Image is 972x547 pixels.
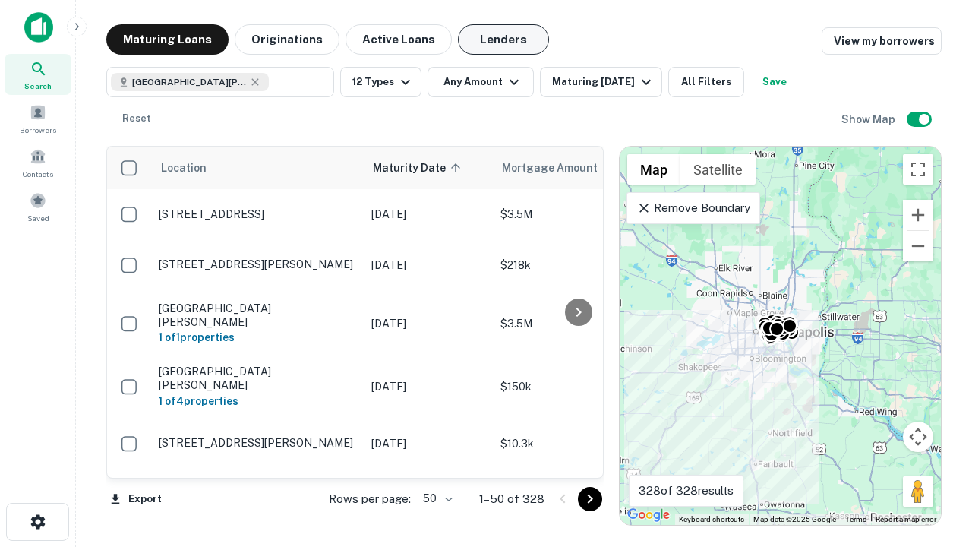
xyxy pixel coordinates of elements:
th: Mortgage Amount [493,147,660,189]
button: Show street map [627,154,680,185]
span: Maturity Date [373,159,465,177]
button: Reset [112,103,161,134]
div: Maturing [DATE] [552,73,655,91]
iframe: Chat Widget [896,425,972,498]
span: Saved [27,212,49,224]
img: capitalize-icon.png [24,12,53,43]
span: Contacts [23,168,53,180]
p: $218k [500,257,652,273]
a: Terms (opens in new tab) [845,515,866,523]
button: Originations [235,24,339,55]
a: View my borrowers [822,27,942,55]
button: All Filters [668,67,744,97]
span: Mortgage Amount [502,159,617,177]
button: Show satellite imagery [680,154,756,185]
h6: 1 of 1 properties [159,329,356,346]
a: Open this area in Google Maps (opens a new window) [623,505,674,525]
button: Any Amount [428,67,534,97]
a: Report a map error [876,515,936,523]
button: Zoom out [903,231,933,261]
th: Maturity Date [364,147,493,189]
span: Borrowers [20,124,56,136]
p: Rows per page: [329,490,411,508]
button: Toggle fullscreen view [903,154,933,185]
p: [STREET_ADDRESS][PERSON_NAME] [159,258,356,271]
p: $3.5M [500,315,652,332]
p: Remove Boundary [636,199,750,217]
p: [DATE] [371,206,485,223]
button: 12 Types [340,67,421,97]
button: Zoom in [903,200,933,230]
button: Maturing [DATE] [540,67,662,97]
p: [DATE] [371,315,485,332]
p: 328 of 328 results [639,482,734,500]
button: Go to next page [578,487,602,511]
button: Maturing Loans [106,24,229,55]
a: Contacts [5,142,71,183]
button: Map camera controls [903,422,933,452]
span: Location [160,159,207,177]
p: [GEOGRAPHIC_DATA][PERSON_NAME] [159,365,356,392]
button: Save your search to get updates of matches that match your search criteria. [750,67,799,97]
button: Lenders [458,24,549,55]
span: Map data ©2025 Google [753,515,836,523]
p: [DATE] [371,257,485,273]
p: [STREET_ADDRESS][PERSON_NAME] [159,436,356,450]
p: [STREET_ADDRESS] [159,207,356,221]
p: $150k [500,378,652,395]
button: Active Loans [346,24,452,55]
a: Borrowers [5,98,71,139]
img: Google [623,505,674,525]
span: [GEOGRAPHIC_DATA][PERSON_NAME], [GEOGRAPHIC_DATA], [GEOGRAPHIC_DATA] [132,75,246,89]
a: Search [5,54,71,95]
th: Location [151,147,364,189]
p: [GEOGRAPHIC_DATA][PERSON_NAME] [159,302,356,329]
h6: 1 of 4 properties [159,393,356,409]
p: 1–50 of 328 [479,490,544,508]
a: Saved [5,186,71,227]
div: 50 [417,488,455,510]
p: $10.3k [500,435,652,452]
p: [DATE] [371,435,485,452]
button: Keyboard shortcuts [679,514,744,525]
div: 0 0 [620,147,941,525]
p: $3.5M [500,206,652,223]
span: Search [24,80,52,92]
button: Export [106,488,166,511]
h6: Show Map [841,111,898,128]
p: [DATE] [371,378,485,395]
